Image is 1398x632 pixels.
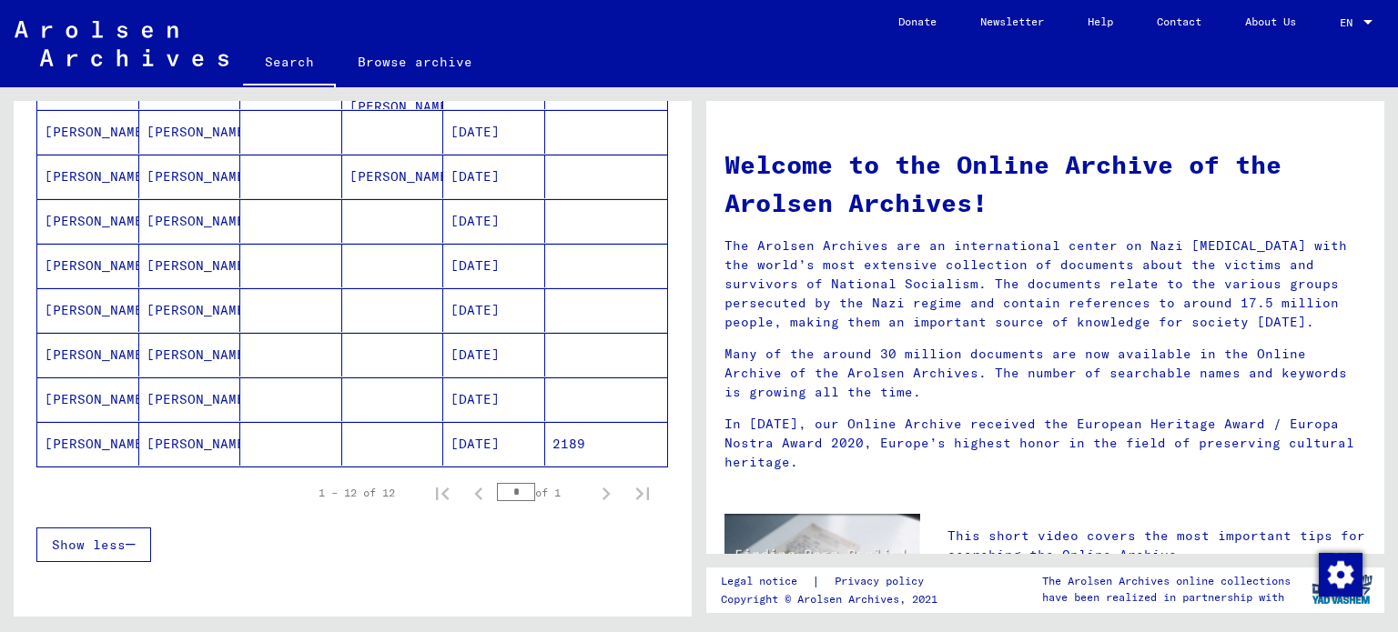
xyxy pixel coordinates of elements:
[139,422,241,466] mat-cell: [PERSON_NAME]
[37,199,139,243] mat-cell: [PERSON_NAME]
[319,485,395,501] div: 1 – 12 of 12
[724,345,1366,402] p: Many of the around 30 million documents are now available in the Online Archive of the Arolsen Ar...
[443,155,545,198] mat-cell: [DATE]
[724,415,1366,472] p: In [DATE], our Online Archive received the European Heritage Award / Europa Nostra Award 2020, Eu...
[37,244,139,287] mat-cell: [PERSON_NAME]
[37,288,139,332] mat-cell: [PERSON_NAME]
[443,199,545,243] mat-cell: [DATE]
[443,333,545,376] mat-cell: [DATE]
[15,21,228,66] img: Arolsen_neg.svg
[1308,567,1376,612] img: yv_logo.png
[139,288,241,332] mat-cell: [PERSON_NAME]
[443,422,545,466] mat-cell: [DATE]
[37,422,139,466] mat-cell: [PERSON_NAME]
[947,527,1366,565] p: This short video covers the most important tips for searching the Online Archive.
[243,40,336,87] a: Search
[36,527,151,562] button: Show less
[1340,16,1360,29] span: EN
[342,155,444,198] mat-cell: [PERSON_NAME]
[721,572,946,591] div: |
[443,110,545,154] mat-cell: [DATE]
[424,475,461,511] button: First page
[139,110,241,154] mat-cell: [PERSON_NAME]
[724,514,920,620] img: video.jpg
[1319,553,1363,597] img: Change consent
[1042,573,1291,589] p: The Arolsen Archives online collections
[37,110,139,154] mat-cell: [PERSON_NAME]
[588,475,624,511] button: Next page
[139,244,241,287] mat-cell: [PERSON_NAME]
[443,377,545,421] mat-cell: [DATE]
[139,199,241,243] mat-cell: [PERSON_NAME]
[820,572,946,591] a: Privacy policy
[139,333,241,376] mat-cell: [PERSON_NAME]
[545,422,668,466] mat-cell: 2189
[724,236,1366,332] p: The Arolsen Archives are an international center on Nazi [MEDICAL_DATA] with the world’s most ext...
[497,484,588,501] div: of 1
[37,333,139,376] mat-cell: [PERSON_NAME]
[721,591,946,607] p: Copyright © Arolsen Archives, 2021
[139,377,241,421] mat-cell: [PERSON_NAME]
[336,40,494,84] a: Browse archive
[624,475,661,511] button: Last page
[37,155,139,198] mat-cell: [PERSON_NAME]
[461,475,497,511] button: Previous page
[721,572,812,591] a: Legal notice
[139,155,241,198] mat-cell: [PERSON_NAME]
[443,288,545,332] mat-cell: [DATE]
[724,145,1366,222] h1: Welcome to the Online Archive of the Arolsen Archives!
[37,377,139,421] mat-cell: [PERSON_NAME]
[443,244,545,287] mat-cell: [DATE]
[1042,589,1291,606] p: have been realized in partnership with
[52,537,126,553] span: Show less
